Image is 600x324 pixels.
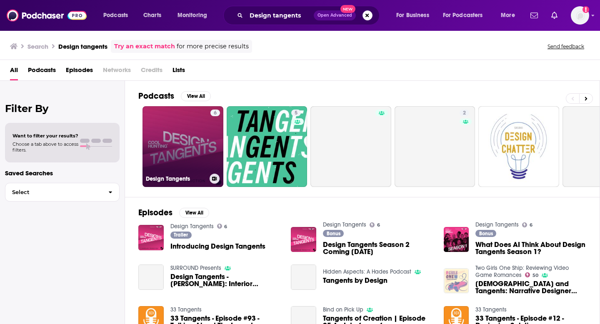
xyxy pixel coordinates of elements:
button: open menu [437,9,495,22]
h3: Design tangents [58,42,107,50]
svg: Add a profile image [582,6,589,13]
a: All [10,63,18,80]
a: What Does AI Think About Design Tangents Season 1? [475,241,586,255]
button: open menu [495,9,525,22]
a: SURROUND Presents [170,264,221,272]
span: For Podcasters [443,10,483,21]
h3: Design Tangents [146,175,206,182]
img: User Profile [571,6,589,25]
span: 6 [530,223,532,227]
span: 6 [377,223,380,227]
a: Two Girls One Ship: Reviewing Video Game Romances [475,264,569,279]
span: for more precise results [177,42,249,51]
a: PodcastsView All [138,91,211,101]
a: Podcasts [28,63,56,80]
input: Search podcasts, credits, & more... [246,9,314,22]
span: 5 [295,109,297,117]
a: 6Design Tangents [142,106,223,187]
button: View All [179,208,209,218]
button: Show profile menu [571,6,589,25]
a: Design Tangents [323,221,366,228]
a: 5 [227,106,307,187]
button: Send feedback [545,43,587,50]
span: Bonus [479,231,493,236]
a: 33 Tangents [170,306,202,313]
span: Want to filter your results? [12,133,78,139]
span: [DEMOGRAPHIC_DATA] and Tangents: Narrative Designer [PERSON_NAME] Interview [475,280,586,294]
a: Show notifications dropdown [548,8,561,22]
img: Design Tangents Season 2 Coming January 2024 [291,227,316,252]
a: 50 [525,272,538,277]
span: Select [5,189,102,195]
a: Design Tangents [475,221,519,228]
a: Episodes [66,63,93,80]
a: 6 [210,110,220,116]
a: 5 [291,110,301,116]
a: Tangents by Design [323,277,387,284]
span: Monitoring [177,10,207,21]
button: open menu [172,9,218,22]
span: Credits [141,63,162,80]
a: Try an exact match [114,42,175,51]
img: Podchaser - Follow, Share and Rate Podcasts [7,7,87,23]
span: 6 [214,109,217,117]
a: Design Tangents Season 2 Coming January 2024 [323,241,434,255]
span: New [340,5,355,13]
h2: Episodes [138,207,172,218]
span: Logged in as redsetterpr [571,6,589,25]
a: 6 [217,224,227,229]
a: Show notifications dropdown [527,8,541,22]
span: Choose a tab above to access filters. [12,141,78,153]
a: Design Tangents - Teo Yang: Interior designer, aesthete, collector and entrepreneur [170,273,281,287]
h2: Podcasts [138,91,174,101]
a: Hidden Aspects: A Hades Podcast [323,268,411,275]
img: What Does AI Think About Design Tangents Season 1? [444,227,469,252]
a: Tangents by Design [291,264,316,290]
img: Introducing Design Tangents [138,225,164,250]
button: Open AdvancedNew [314,10,356,20]
h2: Filter By [5,102,120,115]
a: 2 [395,106,475,187]
span: 6 [224,225,227,229]
button: open menu [97,9,139,22]
p: Saved Searches [5,169,120,177]
a: 2 [460,110,469,116]
div: Search podcasts, credits, & more... [231,6,387,25]
a: Charts [138,9,166,22]
span: 2 [463,109,466,117]
span: Charts [143,10,161,21]
button: Select [5,183,120,202]
span: Trailer [174,232,188,237]
span: Open Advanced [317,13,352,17]
a: Lists [172,63,185,80]
button: open menu [390,9,440,22]
button: View All [181,91,211,101]
a: Turians and Tangents: Narrative Designer Ben Sabin Interview [475,280,586,294]
a: Design Tangents - Teo Yang: Interior designer, aesthete, collector and entrepreneur [138,264,164,290]
img: Turians and Tangents: Narrative Designer Ben Sabin Interview [444,268,469,294]
a: EpisodesView All [138,207,209,218]
span: Podcasts [103,10,128,21]
a: Bind on Pick Up [323,306,363,313]
span: For Business [396,10,429,21]
a: Introducing Design Tangents [170,243,265,250]
span: Design Tangents Season 2 Coming [DATE] [323,241,434,255]
a: 6 [522,222,532,227]
a: 33 Tangents [475,306,507,313]
a: Design Tangents [170,223,214,230]
span: More [501,10,515,21]
span: Design Tangents - [PERSON_NAME]: Interior designer, aesthete, collector and entrepreneur [170,273,281,287]
span: Bonus [327,231,340,236]
h3: Search [27,42,48,50]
